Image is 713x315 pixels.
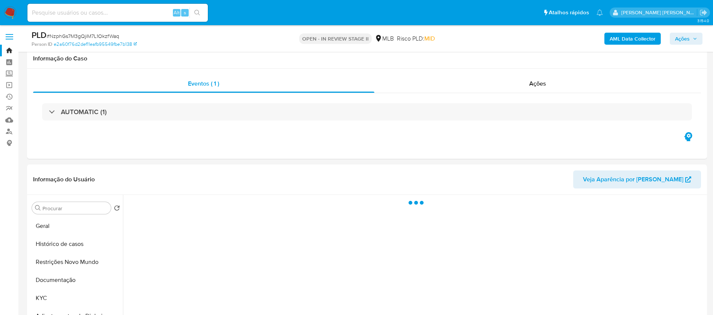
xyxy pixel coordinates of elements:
a: Notificações [596,9,603,16]
span: Veja Aparência por [PERSON_NAME] [583,170,683,188]
h1: Informação do Caso [33,55,701,62]
span: MID [424,34,435,43]
button: AML Data Collector [604,33,661,45]
h3: AUTOMATIC (1) [61,108,107,116]
button: Geral [29,217,123,235]
span: Atalhos rápidos [549,9,589,17]
a: Sair [699,9,707,17]
b: Person ID [32,41,52,48]
span: Eventos ( 1 ) [188,79,219,88]
button: Retornar ao pedido padrão [114,205,120,213]
button: Histórico de casos [29,235,123,253]
div: MLB [375,35,394,43]
span: Alt [174,9,180,16]
span: Ações [675,33,690,45]
span: Ações [529,79,546,88]
span: # NzphGs7M3gQjiM7L1OkzfWaq [47,32,119,40]
button: search-icon [189,8,205,18]
button: Documentação [29,271,123,289]
b: AML Data Collector [610,33,655,45]
button: Procurar [35,205,41,211]
button: KYC [29,289,123,307]
p: renata.fdelgado@mercadopago.com.br [621,9,697,16]
input: Pesquise usuários ou casos... [27,8,208,18]
input: Procurar [42,205,108,212]
span: Risco PLD: [397,35,435,43]
span: s [184,9,186,16]
h1: Informação do Usuário [33,176,95,183]
button: Restrições Novo Mundo [29,253,123,271]
button: Veja Aparência por [PERSON_NAME] [573,170,701,188]
b: PLD [32,29,47,41]
button: Ações [670,33,702,45]
div: AUTOMATIC (1) [42,103,692,121]
a: e2a60f76d2def11eafb95549fbe7b138 [54,41,137,48]
p: OPEN - IN REVIEW STAGE II [299,33,372,44]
